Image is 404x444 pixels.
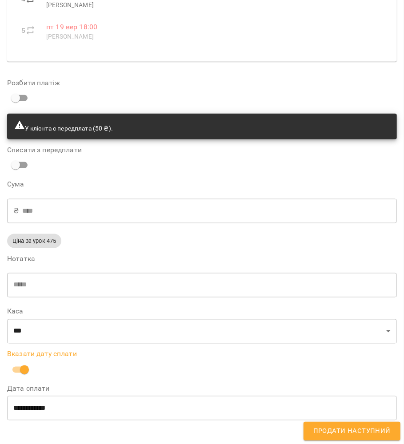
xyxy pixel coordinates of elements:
span: пт 19 вер 18:00 [46,23,97,31]
label: Списати з передплати [7,147,397,154]
label: Нотатка [7,255,397,262]
label: Вказати дату сплати [7,351,397,358]
span: Ціна за урок 475 [7,237,61,245]
label: Розбити платіж [7,79,397,87]
p: ₴ [13,206,19,216]
p: [PERSON_NAME] [46,32,383,41]
p: [PERSON_NAME] [46,1,383,10]
span: У клієнта є передплата (50 ₴). [14,125,113,132]
span: Продати наступний [313,425,391,437]
label: Сума [7,181,397,188]
label: 5 [21,25,25,36]
label: Дата сплати [7,385,397,392]
label: Каса [7,308,397,315]
button: Продати наступний [304,422,400,440]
